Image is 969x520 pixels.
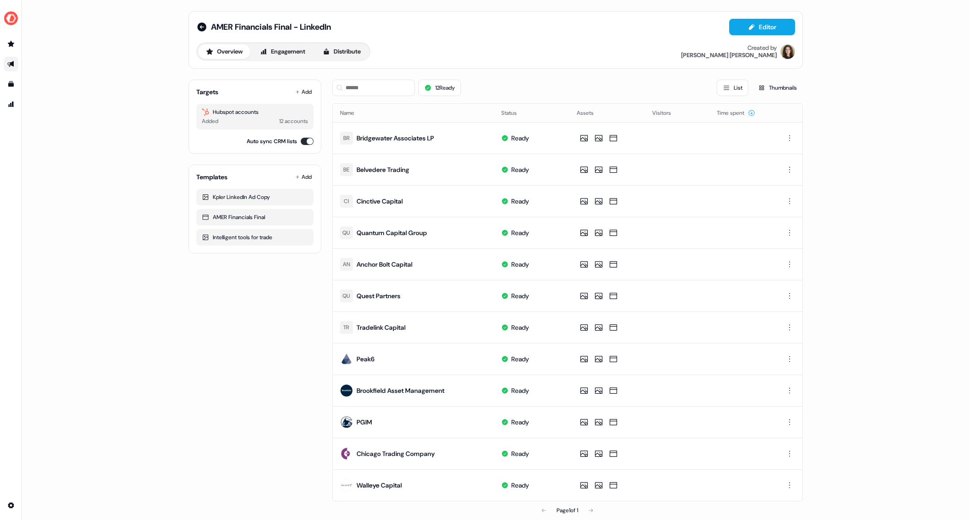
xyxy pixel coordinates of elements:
[681,52,777,59] div: [PERSON_NAME] [PERSON_NAME]
[357,134,434,143] div: Bridgewater Associates LP
[357,449,435,458] div: Chicago Trading Company
[717,80,748,96] button: List
[340,105,365,121] button: Name
[4,37,18,51] a: Go to prospects
[557,506,578,515] div: Page 1 of 1
[357,354,374,364] div: Peak6
[202,193,308,202] div: Kpler LinkedIn Ad Copy
[202,117,218,126] div: Added
[202,213,308,222] div: AMER Financials Final
[4,77,18,91] a: Go to templates
[344,197,349,206] div: CI
[198,44,250,59] button: Overview
[342,291,350,300] div: QU
[196,172,227,182] div: Templates
[747,44,777,52] div: Created by
[342,228,350,237] div: QU
[211,21,331,32] span: AMER Financials Final - LinkedIn
[202,233,308,242] div: Intelligent tools for trade
[511,165,529,174] div: Ready
[315,44,368,59] button: Distribute
[357,291,401,300] div: Quest Partners
[357,323,406,332] div: Tradelink Capital
[511,228,529,237] div: Ready
[501,105,528,121] button: Status
[418,80,461,96] button: 12Ready
[357,228,427,237] div: Quantum Capital Group
[4,57,18,71] a: Go to outbound experience
[4,97,18,112] a: Go to attribution
[343,165,349,174] div: BE
[780,44,795,59] img: Alexandra
[252,44,313,59] button: Engagement
[717,105,755,121] button: Time spent
[511,291,529,300] div: Ready
[247,137,297,146] label: Auto sync CRM lists
[279,117,308,126] div: 12 accounts
[752,80,803,96] button: Thumbnails
[729,19,795,35] button: Editor
[511,481,529,490] div: Ready
[511,354,529,364] div: Ready
[196,87,218,96] div: Targets
[511,134,529,143] div: Ready
[343,134,350,143] div: BR
[357,197,403,206] div: Cinctive Capital
[202,107,308,117] div: Hubspot accounts
[729,23,795,33] a: Editor
[357,418,372,427] div: PGIM
[511,418,529,427] div: Ready
[511,197,529,206] div: Ready
[357,260,412,269] div: Anchor Bolt Capital
[4,498,18,513] a: Go to integrations
[343,260,350,269] div: AN
[652,105,682,121] button: Visitors
[293,171,314,183] button: Add
[569,104,645,122] th: Assets
[511,323,529,332] div: Ready
[357,481,402,490] div: Walleye Capital
[511,260,529,269] div: Ready
[357,165,409,174] div: Belvedere Trading
[511,386,529,395] div: Ready
[293,86,314,98] button: Add
[343,323,349,332] div: TR
[357,386,444,395] div: Brookfield Asset Management
[511,449,529,458] div: Ready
